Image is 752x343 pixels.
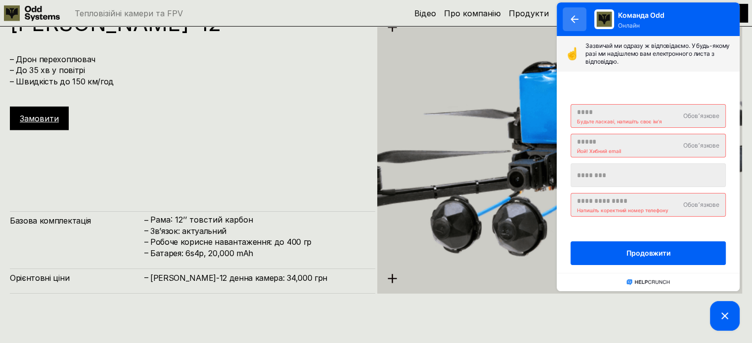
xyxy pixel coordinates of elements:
[10,12,365,34] h1: [PERSON_NAME]-12
[72,250,116,257] span: Продовжити
[16,241,172,265] button: Продовжити
[10,54,365,87] h4: – Дрон перехоплювач – До 35 хв у повітрі – Швидкість до 150 км/год
[17,149,171,157] span: Йой! Хибний email
[64,22,110,30] div: Онлайн
[150,236,365,247] h4: Робоче корисне навантаження: до 400 гр
[17,119,171,127] span: Будьте ласкаві, напишіть своє ім'я
[144,225,148,236] h4: –
[64,9,110,20] div: Команда Odd
[150,215,365,225] p: Рама: 12’’ товстий карбон
[150,272,365,283] h4: [PERSON_NAME]-12 денна камера: 34,000 грн
[444,8,501,18] a: Про компанію
[144,272,148,283] h4: –
[10,272,143,283] h4: Орієнтовні ціни
[17,208,171,216] span: Напишіть коректний номер телефону
[10,215,143,226] h4: Базова комплектація
[75,9,183,17] p: Тепловізійні камери та FPV
[150,226,365,236] h4: Зв’язок: актуальний
[144,215,148,226] h4: –
[10,48,31,60] picture: ☝️
[150,248,365,259] h4: Батарея: 6s4p, 20,000 mAh
[40,9,110,30] div: Команда Odd
[40,9,60,29] img: Команда Odd
[509,8,549,18] a: Продукти
[414,8,436,18] a: Відео
[144,247,148,258] h4: –
[31,42,177,66] div: Зазвичай ми одразу ж відповідаємо. У будь-якому разі ми надішлемо вам електронного листа з відпов...
[20,114,59,123] a: Замовити
[144,236,148,247] h4: –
